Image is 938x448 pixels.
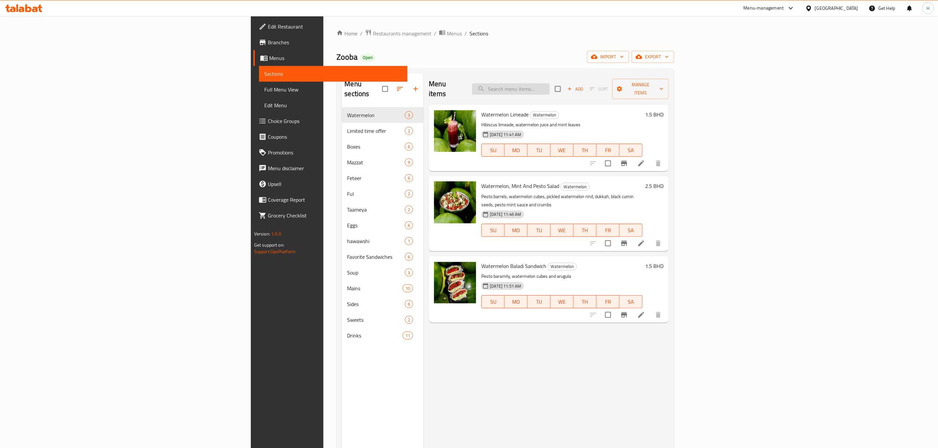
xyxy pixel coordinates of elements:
[405,174,413,182] div: items
[342,154,424,170] div: Mazzat9
[403,285,413,292] span: 10
[405,158,413,166] div: items
[405,301,413,307] span: 6
[347,190,405,198] span: Ful
[484,297,502,307] span: SU
[481,110,529,119] span: Watermelon Limeade
[565,84,586,94] span: Add item
[253,129,407,145] a: Coupons
[597,295,620,308] button: FR
[253,34,407,50] a: Branches
[403,333,413,339] span: 11
[347,143,405,151] span: Boxes
[342,107,424,123] div: Watermelon3
[507,226,525,235] span: MO
[481,295,505,308] button: SU
[487,283,524,289] span: [DATE] 11:51 AM
[599,297,617,307] span: FR
[622,297,640,307] span: SA
[561,183,589,191] span: Watermelon
[528,144,551,157] button: TU
[347,221,405,229] span: Eggs
[253,208,407,223] a: Grocery Checklist
[620,224,643,237] button: SA
[405,191,413,197] span: 2
[587,51,629,63] button: import
[408,81,424,97] button: Add section
[620,295,643,308] button: SA
[481,193,643,209] p: Pesto barrels, watermelon cubes, pickled watermelon rind, dukkah, black cumin seeds, pesto mint s...
[347,174,405,182] div: Feteer
[347,269,405,276] span: Soup
[347,206,405,214] div: Taameya
[347,253,405,261] span: Favorite Sandwiches
[434,110,476,152] img: Watermelon Limeade
[405,300,413,308] div: items
[815,5,858,12] div: [GEOGRAPHIC_DATA]
[259,97,407,113] a: Edit Menu
[645,261,664,271] h6: 1.5 BHD
[403,332,413,339] div: items
[551,144,574,157] button: WE
[548,263,577,270] span: Watermelon
[637,239,645,247] a: Edit menu item
[337,29,674,38] nav: breadcrumb
[586,84,612,94] span: Select section first
[632,51,674,63] button: export
[434,30,436,37] li: /
[403,284,413,292] div: items
[342,249,424,265] div: Favorite Sandwiches6
[927,5,929,12] span: H
[253,192,407,208] a: Coverage Report
[645,181,664,191] h6: 2.5 BHD
[405,269,413,276] div: items
[616,155,632,171] button: Branch-specific-item
[744,4,784,12] div: Menu-management
[405,111,413,119] div: items
[347,127,405,135] span: Limited time offer
[347,316,405,324] span: Sweets
[342,170,424,186] div: Feteer6
[530,146,548,155] span: TU
[548,263,577,271] div: Watermelon
[405,127,413,135] div: items
[599,146,617,155] span: FR
[268,117,402,125] span: Choice Groups
[342,233,424,249] div: hawawshi1
[560,183,590,191] div: Watermelon
[268,196,402,204] span: Coverage Report
[253,145,407,160] a: Promotions
[347,158,405,166] div: Mazzat
[405,316,413,324] div: items
[601,236,615,250] span: Select to update
[637,159,645,167] a: Edit menu item
[620,144,643,157] button: SA
[342,186,424,202] div: Ful2
[405,238,413,244] span: 1
[253,19,407,34] a: Edit Restaurant
[505,295,528,308] button: MO
[347,237,405,245] div: hawawshi
[637,53,669,61] span: export
[481,261,546,271] span: Watermelon Baladi Sandwich
[645,110,664,119] h6: 1.5 BHD
[481,272,643,280] p: Pesto baramily, watermelon cubes and arugula
[566,85,584,93] span: Add
[576,226,594,235] span: TH
[597,224,620,237] button: FR
[347,111,405,119] div: Watermelon
[472,83,550,95] input: search
[592,53,624,61] span: import
[576,146,594,155] span: TH
[405,237,413,245] div: items
[530,111,559,119] span: Watermelon
[481,144,505,157] button: SU
[342,202,424,217] div: Taameya2
[551,295,574,308] button: WE
[618,81,664,97] span: Manage items
[434,181,476,223] img: Watermelon, Mint And Pesto Salad
[576,297,594,307] span: TH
